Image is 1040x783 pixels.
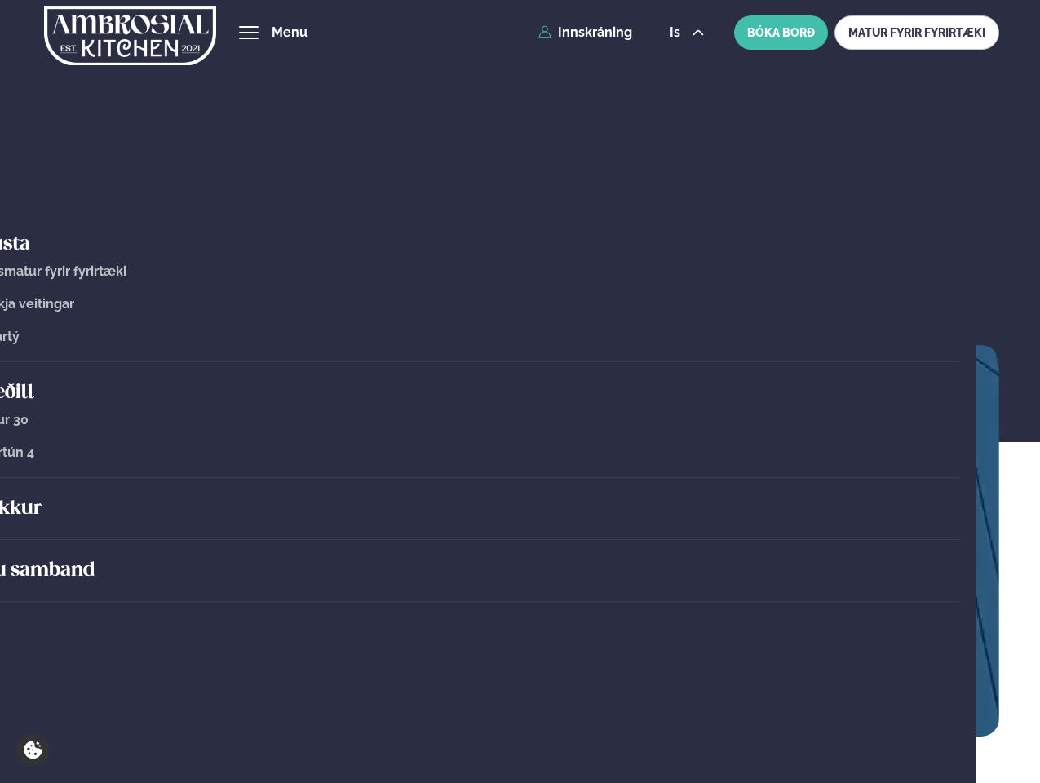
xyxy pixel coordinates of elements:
img: logo [44,2,216,69]
button: hamburger [239,23,259,42]
span: is [670,26,685,39]
a: Cookie settings [16,733,50,767]
button: is [657,26,718,39]
a: MATUR FYRIR FYRIRTÆKI [834,15,999,50]
button: BÓKA BORÐ [734,15,828,50]
a: Innskráning [538,25,632,40]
